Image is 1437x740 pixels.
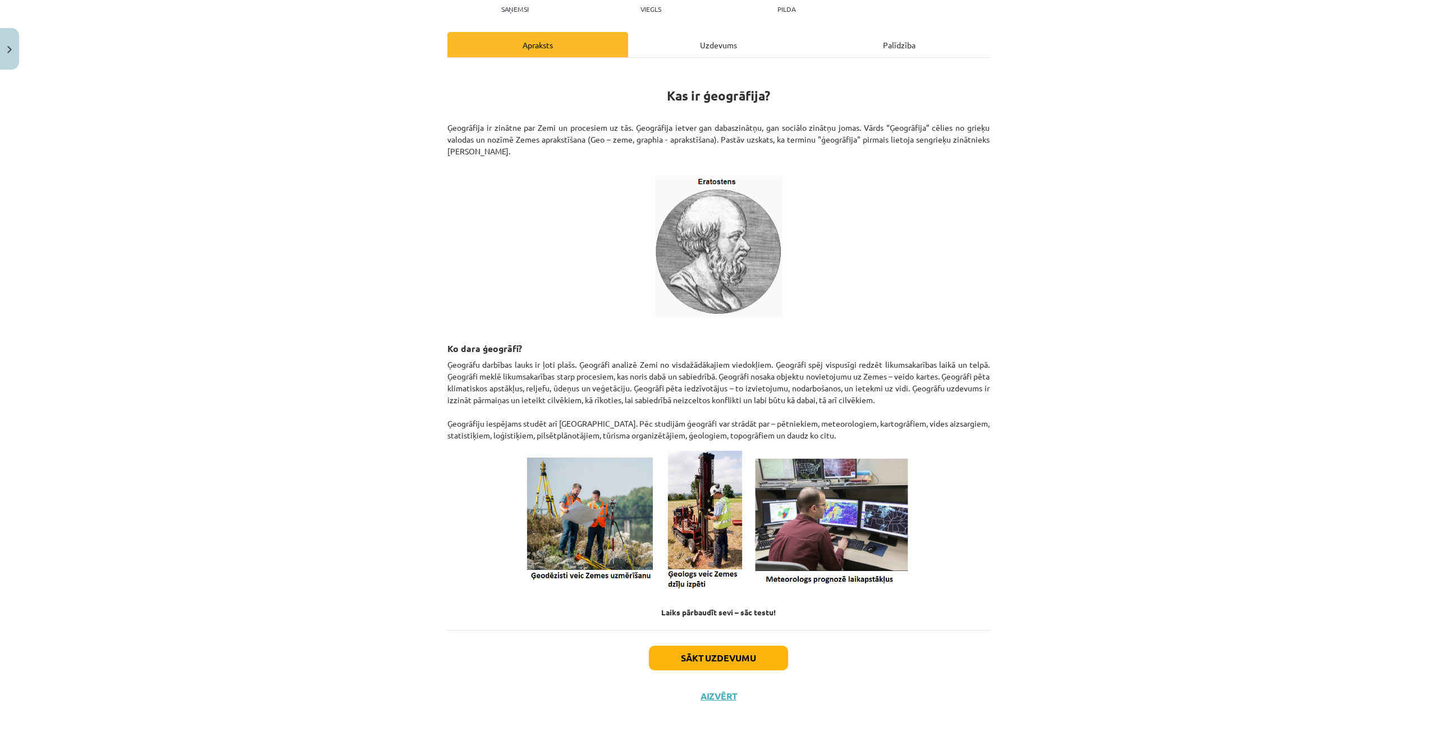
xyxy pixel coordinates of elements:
[7,46,12,53] img: icon-close-lesson-0947bae3869378f0d4975bcd49f059093ad1ed9edebbc8119c70593378902aed.svg
[661,607,776,617] strong: Laiks pārbaudīt sevi – sāc testu!
[447,122,990,169] p: Ģeogrāfija ir zinātne par Zemi un procesiem uz tās. Ģeogrāfija ietver gan dabaszinātņu, gan sociā...
[497,5,533,13] p: Saņemsi
[667,88,770,104] strong: Kas ir ģeogrāfija?
[447,359,990,441] p: Ģeogrāfu darbības lauks ir ļoti plašs. Ģeogrāfi analizē Zemi no visdažādākajiem viedokļiem. Ģeogr...
[649,646,788,670] button: Sākt uzdevumu
[447,32,628,57] div: Apraksts
[777,5,795,13] p: pilda
[628,32,809,57] div: Uzdevums
[809,32,990,57] div: Palīdzība
[697,691,740,702] button: Aizvērt
[447,342,522,354] strong: Ko dara ģeogrāfi?
[640,5,661,13] p: Viegls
